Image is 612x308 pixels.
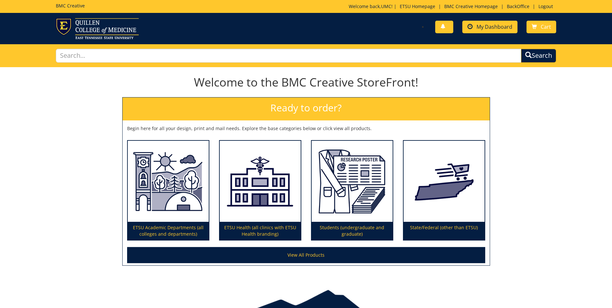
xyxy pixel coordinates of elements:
a: UMC [381,3,391,9]
span: Cart [541,23,551,30]
p: ETSU Health (all clinics with ETSU Health branding) [220,222,301,240]
a: My Dashboard [462,21,517,33]
p: ETSU Academic Departments (all colleges and departments) [128,222,209,240]
a: View All Products [127,247,485,263]
a: ETSU Homepage [396,3,438,9]
h5: BMC Creative [56,3,85,8]
button: Search [521,49,556,63]
h1: Welcome to the BMC Creative StoreFront! [122,76,490,89]
a: Students (undergraduate and graduate) [312,141,393,240]
p: Welcome back, ! | | | | [349,3,556,10]
img: State/Federal (other than ETSU) [404,141,485,222]
p: Students (undergraduate and graduate) [312,222,393,240]
a: BackOffice [504,3,533,9]
h2: Ready to order? [123,98,490,120]
a: BMC Creative Homepage [441,3,501,9]
img: ETSU logo [56,18,139,39]
img: Students (undergraduate and graduate) [312,141,393,222]
a: ETSU Health (all clinics with ETSU Health branding) [220,141,301,240]
p: Begin here for all your design, print and mail needs. Explore the base categories below or click ... [127,125,485,132]
span: My Dashboard [477,23,512,30]
a: State/Federal (other than ETSU) [404,141,485,240]
a: ETSU Academic Departments (all colleges and departments) [128,141,209,240]
img: ETSU Academic Departments (all colleges and departments) [128,141,209,222]
img: ETSU Health (all clinics with ETSU Health branding) [220,141,301,222]
a: Logout [535,3,556,9]
a: Cart [527,21,556,33]
input: Search... [56,49,521,63]
p: State/Federal (other than ETSU) [404,222,485,240]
